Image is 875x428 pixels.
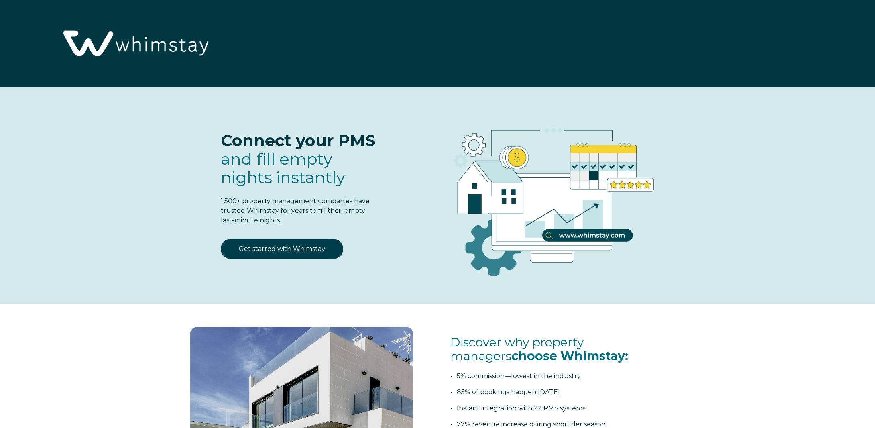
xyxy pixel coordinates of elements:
[450,420,606,428] span: • 77% revenue increase during shoulder season
[56,4,213,84] img: Whimstay Logo-02 1
[511,349,628,363] span: choose Whimstay:
[450,335,628,364] span: Discover why property managers
[450,372,581,380] span: • 5% commission—lowest in the industry
[221,149,345,187] span: fill empty nights instantly
[408,103,690,289] img: RBO Ilustrations-03
[450,388,560,396] span: • 85% of bookings happen [DATE]
[221,130,375,150] span: Connect your PMS
[450,404,586,412] span: • Instant integration with 22 PMS systems.
[221,197,370,224] span: 1,500+ property management companies have trusted Whimstay for years to fill their empty last-min...
[221,149,345,187] span: and
[221,239,343,259] a: Get started with Whimstay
